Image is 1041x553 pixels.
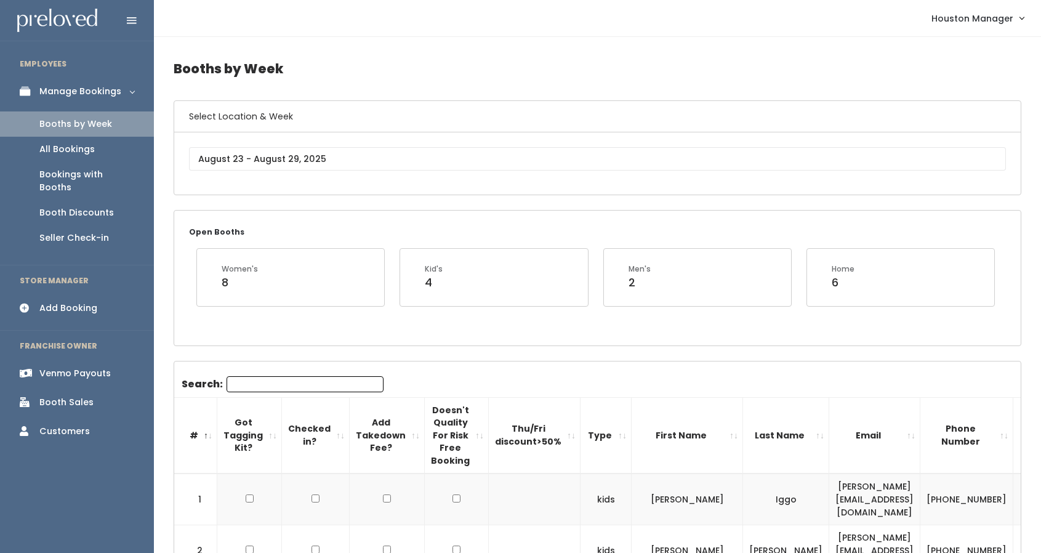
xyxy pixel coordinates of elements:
[581,397,632,474] th: Type: activate to sort column ascending
[632,474,743,525] td: [PERSON_NAME]
[425,264,443,275] div: Kid's
[227,376,384,392] input: Search:
[629,264,651,275] div: Men's
[829,397,920,474] th: Email: activate to sort column ascending
[174,474,217,525] td: 1
[931,12,1013,25] span: Houston Manager
[632,397,743,474] th: First Name: activate to sort column ascending
[39,367,111,380] div: Venmo Payouts
[174,52,1021,86] h4: Booths by Week
[39,425,90,438] div: Customers
[39,168,134,194] div: Bookings with Booths
[832,275,854,291] div: 6
[743,397,829,474] th: Last Name: activate to sort column ascending
[920,474,1013,525] td: [PHONE_NUMBER]
[629,275,651,291] div: 2
[222,264,258,275] div: Women's
[39,206,114,219] div: Booth Discounts
[489,397,581,474] th: Thu/Fri discount&gt;50%: activate to sort column ascending
[425,275,443,291] div: 4
[182,376,384,392] label: Search:
[581,474,632,525] td: kids
[222,275,258,291] div: 8
[189,147,1006,171] input: August 23 - August 29, 2025
[39,118,112,131] div: Booths by Week
[39,143,95,156] div: All Bookings
[39,302,97,315] div: Add Booking
[39,232,109,244] div: Seller Check-in
[743,474,829,525] td: Iggo
[17,9,97,33] img: preloved logo
[829,474,920,525] td: [PERSON_NAME][EMAIL_ADDRESS][DOMAIN_NAME]
[217,397,282,474] th: Got Tagging Kit?: activate to sort column ascending
[282,397,350,474] th: Checked in?: activate to sort column ascending
[425,397,489,474] th: Doesn't Quality For Risk Free Booking : activate to sort column ascending
[39,396,94,409] div: Booth Sales
[920,397,1013,474] th: Phone Number: activate to sort column ascending
[189,227,244,237] small: Open Booths
[174,101,1021,132] h6: Select Location & Week
[832,264,854,275] div: Home
[39,85,121,98] div: Manage Bookings
[350,397,425,474] th: Add Takedown Fee?: activate to sort column ascending
[919,5,1036,31] a: Houston Manager
[174,397,217,474] th: #: activate to sort column descending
